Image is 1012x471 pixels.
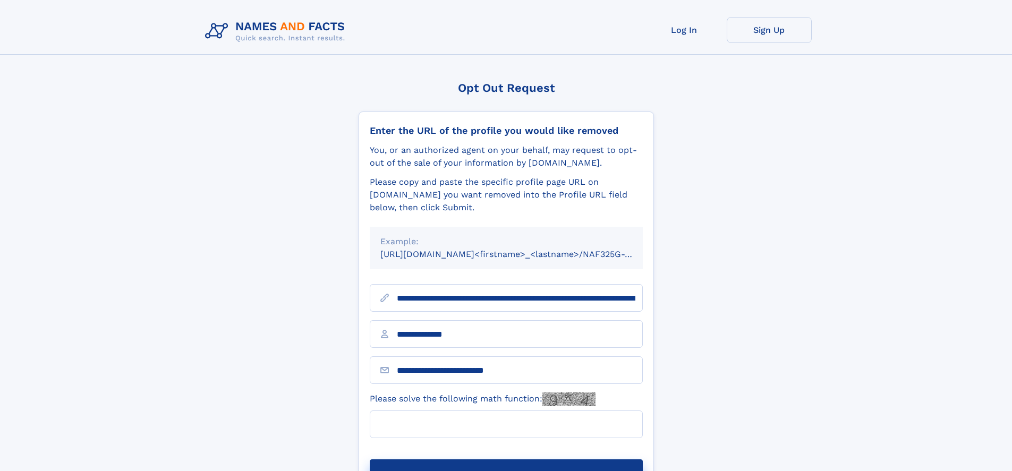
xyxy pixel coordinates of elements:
[380,235,632,248] div: Example:
[370,176,643,214] div: Please copy and paste the specific profile page URL on [DOMAIN_NAME] you want removed into the Pr...
[370,125,643,136] div: Enter the URL of the profile you would like removed
[370,392,596,406] label: Please solve the following math function:
[359,81,654,95] div: Opt Out Request
[201,17,354,46] img: Logo Names and Facts
[642,17,727,43] a: Log In
[727,17,812,43] a: Sign Up
[370,144,643,169] div: You, or an authorized agent on your behalf, may request to opt-out of the sale of your informatio...
[380,249,663,259] small: [URL][DOMAIN_NAME]<firstname>_<lastname>/NAF325G-xxxxxxxx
